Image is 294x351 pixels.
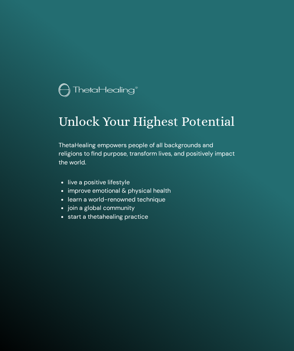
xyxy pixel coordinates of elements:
[68,204,235,212] li: join a global community
[68,178,235,187] li: live a positive lifestyle
[68,213,235,221] li: start a thetahealing practice
[68,187,235,195] li: improve emotional & physical health
[59,114,235,130] h1: Unlock Your Highest Potential
[59,141,235,167] p: ThetaHealing empowers people of all backgrounds and religions to find purpose, transform lives, a...
[68,195,235,204] li: learn a world-renowned technique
